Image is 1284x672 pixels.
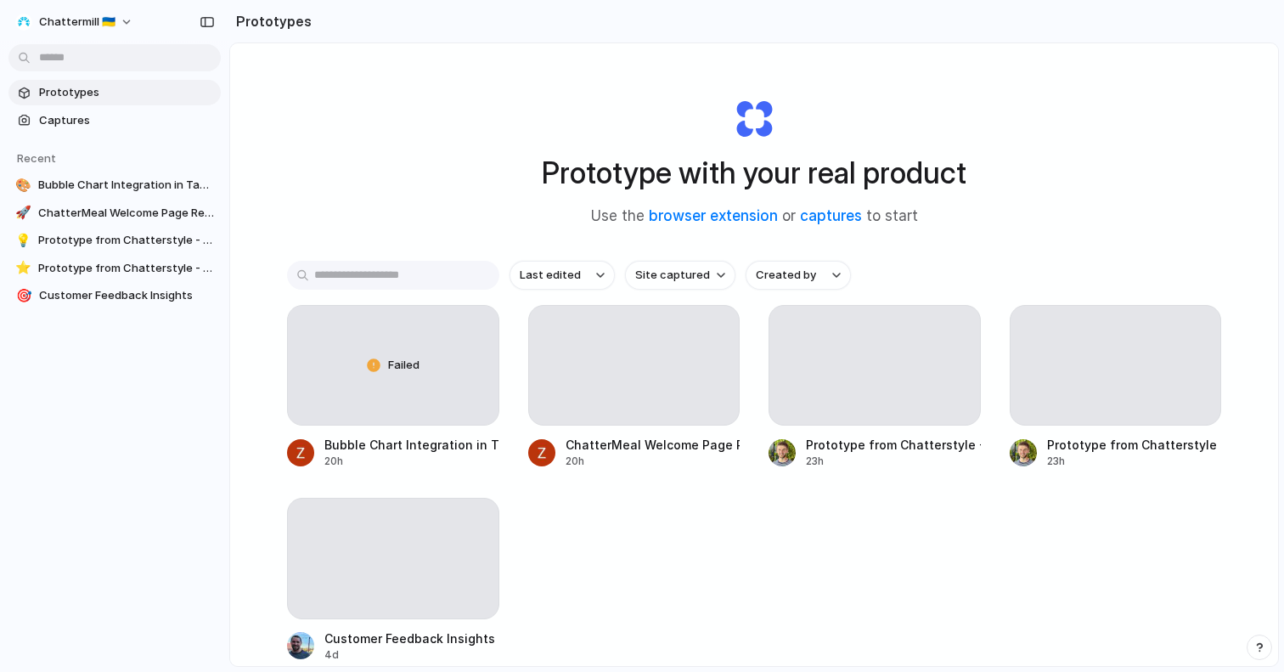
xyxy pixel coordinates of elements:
[1047,454,1222,469] div: 23h
[15,205,31,222] div: 🚀
[8,256,221,281] a: ⭐Prototype from Chatterstyle - Clone Feedback Summary
[806,454,981,469] div: 23h
[528,305,741,469] a: ChatterMeal Welcome Page Revamp20h
[15,177,31,194] div: 🎨
[591,206,918,228] span: Use the or to start
[8,228,221,253] a: 💡Prototype from Chatterstyle - Clone Feedback Summary
[566,436,741,454] div: ChatterMeal Welcome Page Revamp
[324,647,495,663] div: 4d
[388,357,420,374] span: Failed
[15,287,32,304] div: 🎯
[39,112,214,129] span: Captures
[806,436,981,454] div: Prototype from Chatterstyle - Clone Feedback Summary
[39,84,214,101] span: Prototypes
[746,261,851,290] button: Created by
[8,8,142,36] button: Chattermill 🇺🇦
[17,151,56,165] span: Recent
[39,287,214,304] span: Customer Feedback Insights
[8,80,221,105] a: Prototypes
[542,150,966,195] h1: Prototype with your real product
[324,454,499,469] div: 20h
[1010,305,1222,469] a: Prototype from Chatterstyle - Clone Feedback Summary23h
[38,205,214,222] span: ChatterMeal Welcome Page Revamp
[8,200,221,226] a: 🚀ChatterMeal Welcome Page Revamp
[566,454,741,469] div: 20h
[769,305,981,469] a: Prototype from Chatterstyle - Clone Feedback Summary23h
[38,260,214,277] span: Prototype from Chatterstyle - Clone Feedback Summary
[1047,436,1222,454] div: Prototype from Chatterstyle - Clone Feedback Summary
[625,261,735,290] button: Site captured
[520,267,581,284] span: Last edited
[38,232,214,249] span: Prototype from Chatterstyle - Clone Feedback Summary
[8,172,221,198] a: 🎨Bubble Chart Integration in Table Selector
[287,498,499,662] a: Customer Feedback Insights4d
[287,305,499,469] a: FailedBubble Chart Integration in Table Selector20h
[8,283,221,308] a: 🎯Customer Feedback Insights
[8,108,221,133] a: Captures
[635,267,710,284] span: Site captured
[324,436,499,454] div: Bubble Chart Integration in Table Selector
[649,207,778,224] a: browser extension
[800,207,862,224] a: captures
[38,177,214,194] span: Bubble Chart Integration in Table Selector
[229,11,312,31] h2: Prototypes
[756,267,816,284] span: Created by
[324,630,495,647] div: Customer Feedback Insights
[510,261,615,290] button: Last edited
[15,232,31,249] div: 💡
[15,260,31,277] div: ⭐
[39,14,115,31] span: Chattermill 🇺🇦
